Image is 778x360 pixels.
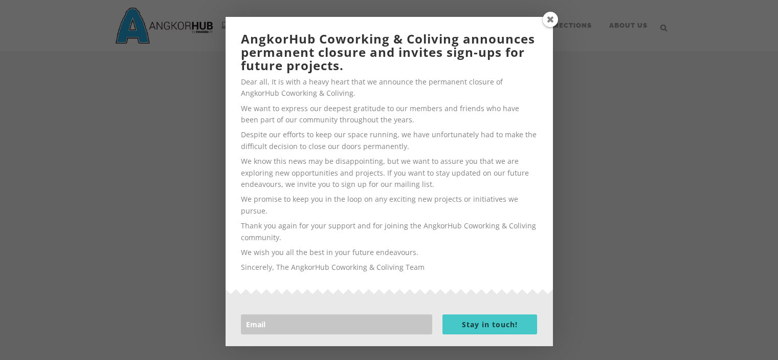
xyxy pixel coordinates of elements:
h2: AngkorHub Coworking & Coliving announces permanent closure and invites sign-ups for future projects. [241,32,538,73]
button: Stay in touch! [442,314,538,334]
p: We want to express our deepest gratitude to our members and friends who have been part of our com... [241,103,538,126]
span: Stay in touch! [462,320,518,329]
p: Despite our efforts to keep our space running, we have unfortunately had to make the difficult de... [241,129,538,152]
p: We wish you all the best in your future endeavours. [241,247,538,258]
p: Sincerely, The AngkorHub Coworking & Coliving Team [241,262,538,273]
p: We know this news may be disappointing, but we want to assure you that we are exploring new oppor... [241,156,538,190]
p: Thank you again for your support and for joining the AngkorHub Coworking & Coliving community. [241,220,538,243]
p: We promise to keep you in the loop on any exciting new projects or initiatives we pursue. [241,194,538,217]
input: Email [241,314,432,334]
p: Dear all, It is with a heavy heart that we announce the permanent closure of AngkorHub Coworking ... [241,76,538,99]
